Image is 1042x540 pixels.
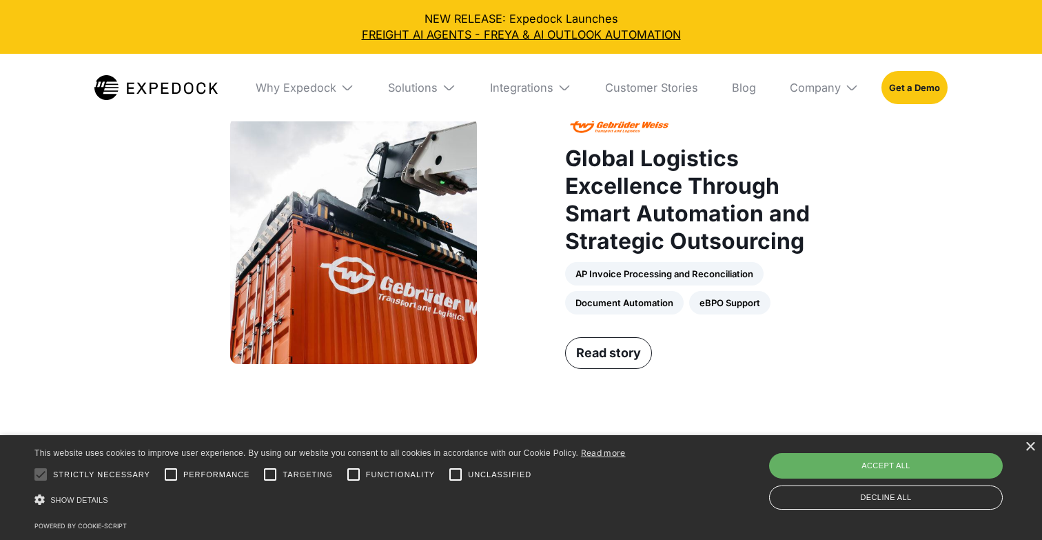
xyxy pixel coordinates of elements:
[283,469,332,481] span: Targeting
[366,469,435,481] span: Functionality
[34,448,578,458] span: This website uses cookies to improve user experience. By using our website you consent to all coo...
[769,453,1003,478] div: Accept all
[50,496,108,504] span: Show details
[581,448,626,458] a: Read more
[256,81,336,94] div: Why Expedock
[245,54,366,121] div: Why Expedock
[34,522,127,530] a: Powered by cookie-script
[11,11,1030,43] div: NEW RELEASE: Expedock Launches
[53,469,150,481] span: Strictly necessary
[973,474,1042,540] iframe: Chat Widget
[11,27,1030,43] a: FREIGHT AI AGENTS - FREYA & AI OUTLOOK AUTOMATION
[720,54,767,121] a: Blog
[790,81,841,94] div: Company
[478,54,582,121] div: Integrations
[565,337,652,369] a: Read story
[594,54,710,121] a: Customer Stories
[490,81,553,94] div: Integrations
[388,81,438,94] div: Solutions
[881,71,948,103] a: Get a Demo
[468,469,531,481] span: Unclassified
[769,486,1003,510] div: Decline all
[377,54,467,121] div: Solutions
[183,469,250,481] span: Performance
[1025,442,1035,452] div: Close
[565,145,810,254] strong: Global Logistics Excellence Through Smart Automation and Strategic Outsourcing
[778,54,870,121] div: Company
[34,490,626,510] div: Show details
